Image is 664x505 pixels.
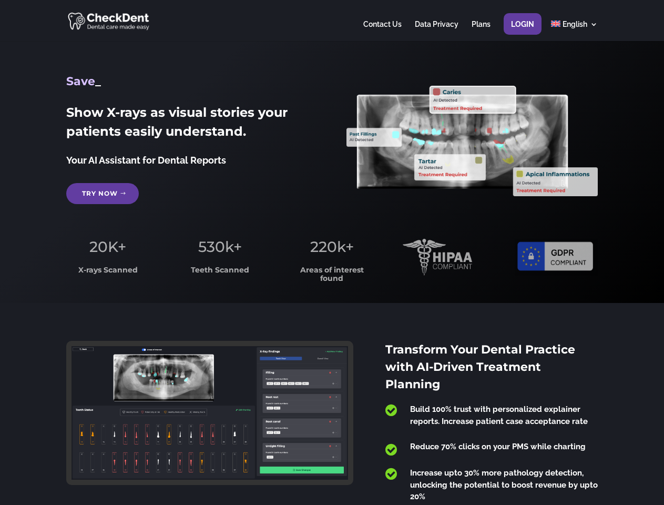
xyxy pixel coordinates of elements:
[385,467,397,481] span: 
[66,103,317,146] h2: Show X-rays as visual stories your patients easily understand.
[410,468,598,501] span: Increase upto 30% more pathology detection, unlocking the potential to boost revenue by upto 20%
[89,238,126,256] span: 20K+
[291,266,374,288] h3: Areas of interest found
[385,342,575,391] span: Transform Your Dental Practice with AI-Driven Treatment Planning
[410,442,586,451] span: Reduce 70% clicks on your PMS while charting
[563,20,587,28] span: English
[66,183,139,204] a: Try Now
[346,86,597,196] img: X_Ray_annotated
[410,405,588,426] span: Build 100% trust with personalized explainer reports. Increase patient case acceptance rate
[95,74,101,88] span: _
[68,11,150,31] img: CheckDent AI
[415,21,458,41] a: Data Privacy
[511,21,534,41] a: Login
[385,443,397,457] span: 
[198,238,242,256] span: 530k+
[385,403,397,417] span: 
[66,74,95,88] span: Save
[310,238,354,256] span: 220k+
[551,21,598,41] a: English
[66,155,226,166] span: Your AI Assistant for Dental Reports
[363,21,402,41] a: Contact Us
[472,21,491,41] a: Plans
